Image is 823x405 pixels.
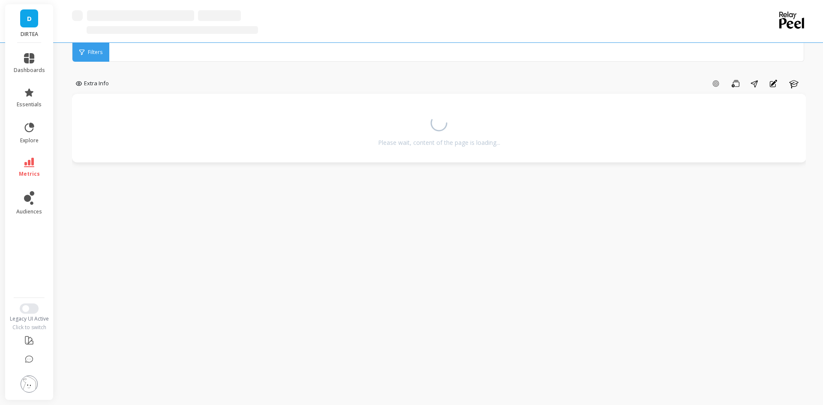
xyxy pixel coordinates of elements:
[88,49,102,56] span: Filters
[19,171,40,177] span: metrics
[5,315,54,322] div: Legacy UI Active
[14,31,45,38] p: DIRTEA
[17,101,42,108] span: essentials
[27,14,32,24] span: D
[84,79,109,88] span: Extra Info
[378,138,500,147] div: Please wait, content of the page is loading...
[14,67,45,74] span: dashboards
[16,208,42,215] span: audiences
[20,303,39,314] button: Switch to New UI
[21,375,38,393] img: profile picture
[20,137,39,144] span: explore
[5,324,54,331] div: Click to switch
